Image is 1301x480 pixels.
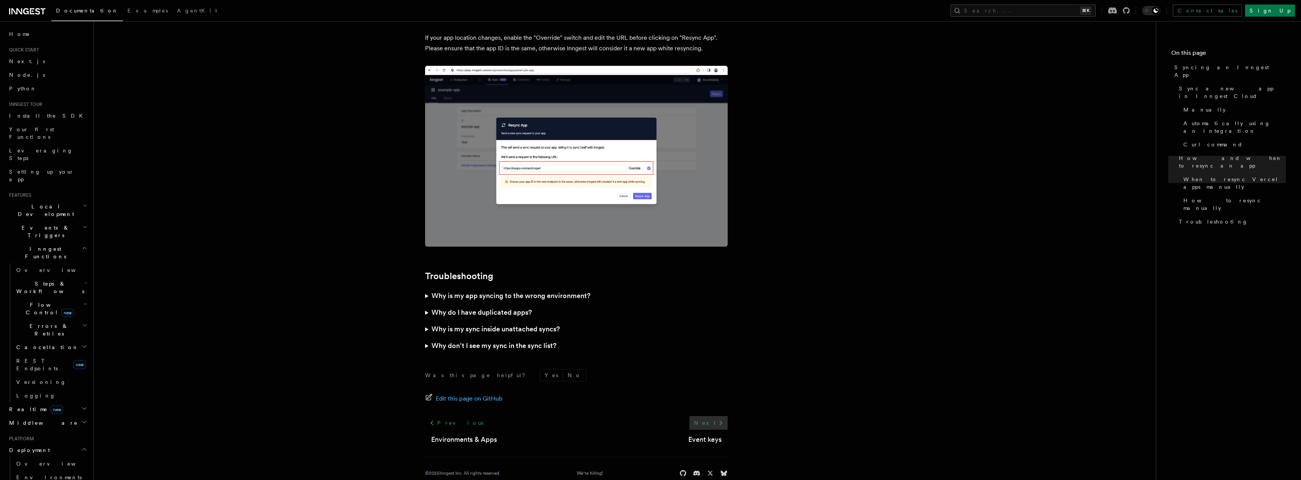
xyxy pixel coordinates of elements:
span: Deployment [6,446,50,454]
a: Your first Functions [6,123,89,144]
span: How and when to resync an app [1179,154,1286,169]
span: Syncing an Inngest App [1174,64,1286,79]
a: We're hiring! [577,470,603,476]
span: Install the SDK [9,113,87,119]
a: How and when to resync an app [1176,151,1286,172]
span: Sync a new app in Inngest Cloud [1179,85,1286,100]
a: Versioning [13,375,89,389]
a: Previous [425,416,487,430]
span: Your first Functions [9,126,54,140]
h3: Why do I have duplicated apps? [432,307,532,318]
span: Features [6,192,31,198]
button: Search...⌘K [950,5,1096,17]
summary: Why do I have duplicated apps? [425,304,728,321]
a: Setting up your app [6,165,89,186]
button: Toggle dark mode [1142,6,1160,15]
span: Inngest tour [6,101,42,107]
span: Platform [6,436,34,442]
button: Flow Controlnew [13,298,89,319]
button: Steps & Workflows [13,277,89,298]
span: new [51,405,63,414]
span: Logging [16,393,56,399]
button: Errors & Retries [13,319,89,340]
span: Home [9,30,30,38]
span: Node.js [9,72,45,78]
button: Middleware [6,416,89,430]
a: Documentation [51,2,123,21]
a: Event keys [688,434,722,445]
a: Python [6,82,89,95]
span: Curl command [1183,141,1243,148]
span: Python [9,85,37,92]
div: © 2025 Inngest Inc. All rights reserved. [425,470,500,476]
span: When to resync Vercel apps manually [1183,176,1286,191]
span: Edit this page on GitHub [436,393,503,404]
span: Automatically using an integration [1183,120,1286,135]
a: How to resync manually [1180,194,1286,215]
a: REST Endpointsnew [13,354,89,375]
span: Cancellation [13,343,79,351]
img: Inngest Cloud screen with resync app modal displaying an edited URL [425,66,728,247]
div: Inngest Functions [6,263,89,402]
a: Home [6,27,89,41]
span: new [73,360,86,369]
span: Next.js [9,58,45,64]
summary: Why is my app syncing to the wrong environment? [425,287,728,304]
a: Overview [13,263,89,277]
a: When to resync Vercel apps manually [1180,172,1286,194]
h3: Why is my sync inside unattached syncs? [432,324,560,334]
a: Environments & Apps [431,434,497,445]
span: Steps & Workflows [13,280,84,295]
span: Setting up your app [9,169,74,182]
summary: Why is my sync inside unattached syncs? [425,321,728,337]
span: Local Development [6,203,82,218]
span: Events & Triggers [6,224,82,239]
span: REST Endpoints [16,358,58,371]
span: Manually [1183,106,1226,113]
h3: Why is my app syncing to the wrong environment? [432,290,590,301]
summary: Why don’t I see my sync in the sync list? [425,337,728,354]
a: Next.js [6,54,89,68]
span: Inngest Functions [6,245,82,260]
button: Inngest Functions [6,242,89,263]
kbd: ⌘K [1081,7,1091,14]
button: Cancellation [13,340,89,354]
span: How to resync manually [1183,197,1286,212]
button: Local Development [6,200,89,221]
span: new [61,309,74,317]
a: Next [689,416,728,430]
button: Events & Triggers [6,221,89,242]
a: Automatically using an integration [1180,117,1286,138]
span: Overview [16,267,94,273]
button: Yes [540,370,563,381]
span: Quick start [6,47,39,53]
span: Flow Control [13,301,83,316]
span: Errors & Retries [13,322,82,337]
a: Edit this page on GitHub [425,393,503,404]
a: Troubleshooting [1176,215,1286,228]
span: Examples [127,8,168,14]
button: Realtimenew [6,402,89,416]
span: Versioning [16,379,66,385]
a: Contact sales [1173,5,1242,17]
a: Install the SDK [6,109,89,123]
span: Overview [16,461,94,467]
span: Realtime [6,405,63,413]
span: Documentation [56,8,118,14]
a: Sync a new app in Inngest Cloud [1176,82,1286,103]
span: AgentKit [177,8,217,14]
a: Leveraging Steps [6,144,89,165]
span: Leveraging Steps [9,148,73,161]
a: Curl command [1180,138,1286,151]
a: Examples [123,2,172,20]
span: Middleware [6,419,78,427]
a: AgentKit [172,2,222,20]
a: Node.js [6,68,89,82]
p: If your app location changes, enable the "Override" switch and edit the URL before clicking on "R... [425,33,728,54]
a: Syncing an Inngest App [1171,61,1286,82]
a: Sign Up [1245,5,1295,17]
a: Overview [13,457,89,471]
button: No [563,370,586,381]
h4: On this page [1171,48,1286,61]
span: Troubleshooting [1179,218,1248,225]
